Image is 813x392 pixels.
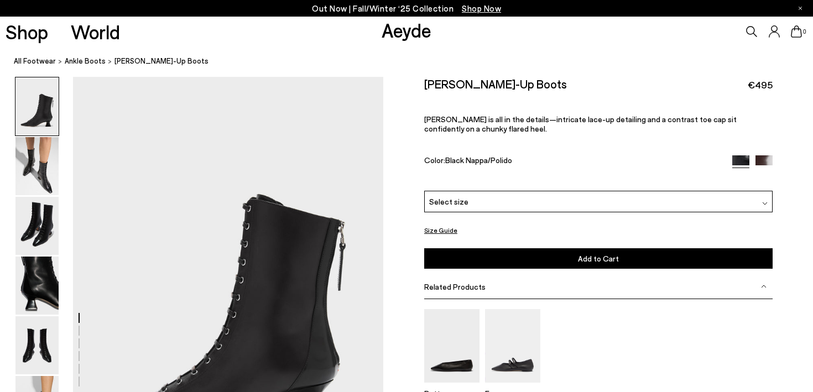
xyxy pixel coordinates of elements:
span: [PERSON_NAME]-Up Boots [114,55,209,67]
img: svg%3E [761,284,767,289]
img: Betty Square-Toe Ballet Flats [424,309,480,383]
nav: breadcrumb [14,46,813,77]
button: Size Guide [424,223,457,237]
a: Aeyde [382,18,431,41]
a: All Footwear [14,55,56,67]
p: [PERSON_NAME] is all in the details—intricate lace-up detailing and a contrast toe cap sit confid... [424,114,773,133]
a: World [71,22,120,41]
a: Shop [6,22,48,41]
button: Add to Cart [424,248,773,269]
span: Related Products [424,282,486,291]
span: Navigate to /collections/new-in [462,3,501,13]
a: 0 [791,25,802,38]
span: Add to Cart [578,254,619,263]
span: Select size [429,196,468,207]
img: Gwen Lace-Up Boots - Image 5 [15,316,59,374]
img: Gwen Lace-Up Boots - Image 2 [15,137,59,195]
img: Gwen Lace-Up Boots - Image 3 [15,197,59,255]
span: Black Nappa/Polido [445,155,512,165]
img: Gwen Lace-Up Boots - Image 4 [15,257,59,315]
img: Franny Double-Strap Flats [485,309,540,383]
div: Color: [424,155,721,168]
span: 0 [802,29,807,35]
img: svg%3E [762,201,768,206]
h2: [PERSON_NAME]-Up Boots [424,77,567,91]
span: €495 [748,78,773,92]
p: Out Now | Fall/Winter ‘25 Collection [312,2,501,15]
span: ankle boots [65,56,106,65]
a: ankle boots [65,55,106,67]
img: Gwen Lace-Up Boots - Image 1 [15,77,59,135]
